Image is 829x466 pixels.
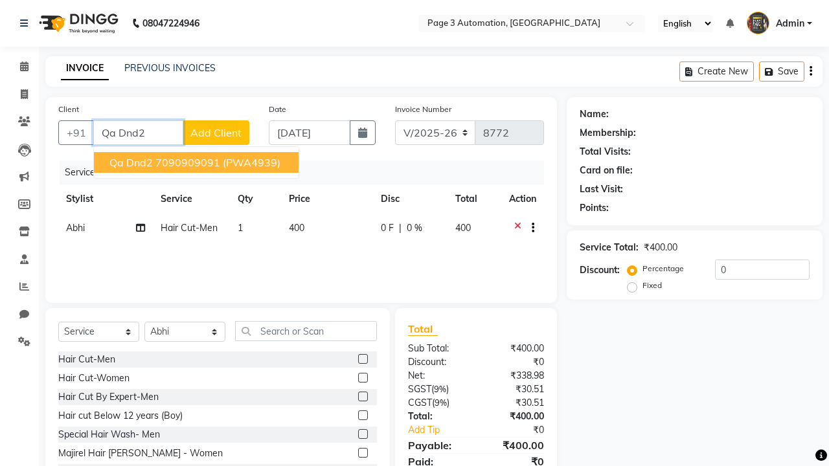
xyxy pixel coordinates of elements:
[398,438,476,453] div: Payable:
[58,120,95,145] button: +91
[235,321,377,341] input: Search or Scan
[580,145,631,159] div: Total Visits:
[455,222,471,234] span: 400
[58,372,130,385] div: Hair Cut-Women
[759,61,804,82] button: Save
[238,222,243,234] span: 1
[66,222,85,234] span: Abhi
[58,390,159,404] div: Hair Cut By Expert-Men
[60,161,554,184] div: Services
[476,383,554,396] div: ₹30.51
[33,5,122,41] img: logo
[642,263,684,274] label: Percentage
[381,221,394,235] span: 0 F
[395,104,451,115] label: Invoice Number
[448,184,501,214] th: Total
[580,183,623,196] div: Last Visit:
[58,409,183,423] div: Hair cut Below 12 years (Boy)
[434,384,446,394] span: 9%
[580,126,636,140] div: Membership:
[61,57,109,80] a: INVOICE
[407,221,422,235] span: 0 %
[580,107,609,121] div: Name:
[476,355,554,369] div: ₹0
[58,353,115,366] div: Hair Cut-Men
[398,410,476,423] div: Total:
[501,184,544,214] th: Action
[642,280,662,291] label: Fixed
[58,428,160,441] div: Special Hair Wash- Men
[408,397,432,408] span: CGST
[223,156,280,169] span: (PWA4939)
[398,369,476,383] div: Net:
[183,120,249,145] button: Add Client
[398,423,489,437] a: Add Tip
[399,221,402,235] span: |
[408,322,438,336] span: Total
[155,156,220,169] ngb-highlight: 7090909091
[408,383,431,395] span: SGST
[269,104,286,115] label: Date
[153,184,230,214] th: Service
[190,126,242,139] span: Add Client
[776,17,804,30] span: Admin
[476,369,554,383] div: ₹338.98
[230,184,281,214] th: Qty
[476,438,554,453] div: ₹400.00
[281,184,373,214] th: Price
[580,201,609,215] div: Points:
[580,263,620,277] div: Discount:
[435,397,447,408] span: 9%
[398,355,476,369] div: Discount:
[124,62,216,74] a: PREVIOUS INVOICES
[58,447,223,460] div: Majirel Hair [PERSON_NAME] - Women
[489,423,554,437] div: ₹0
[580,164,633,177] div: Card on file:
[161,222,218,234] span: Hair Cut-Men
[580,241,639,254] div: Service Total:
[109,156,153,169] span: Qa Dnd2
[476,410,554,423] div: ₹400.00
[476,396,554,410] div: ₹30.51
[398,342,476,355] div: Sub Total:
[58,184,153,214] th: Stylist
[679,61,754,82] button: Create New
[373,184,448,214] th: Disc
[142,5,199,41] b: 08047224946
[747,12,769,34] img: Admin
[398,383,476,396] div: ( )
[289,222,304,234] span: 400
[58,104,79,115] label: Client
[93,120,183,145] input: Search by Name/Mobile/Email/Code
[398,396,476,410] div: ( )
[476,342,554,355] div: ₹400.00
[644,241,677,254] div: ₹400.00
